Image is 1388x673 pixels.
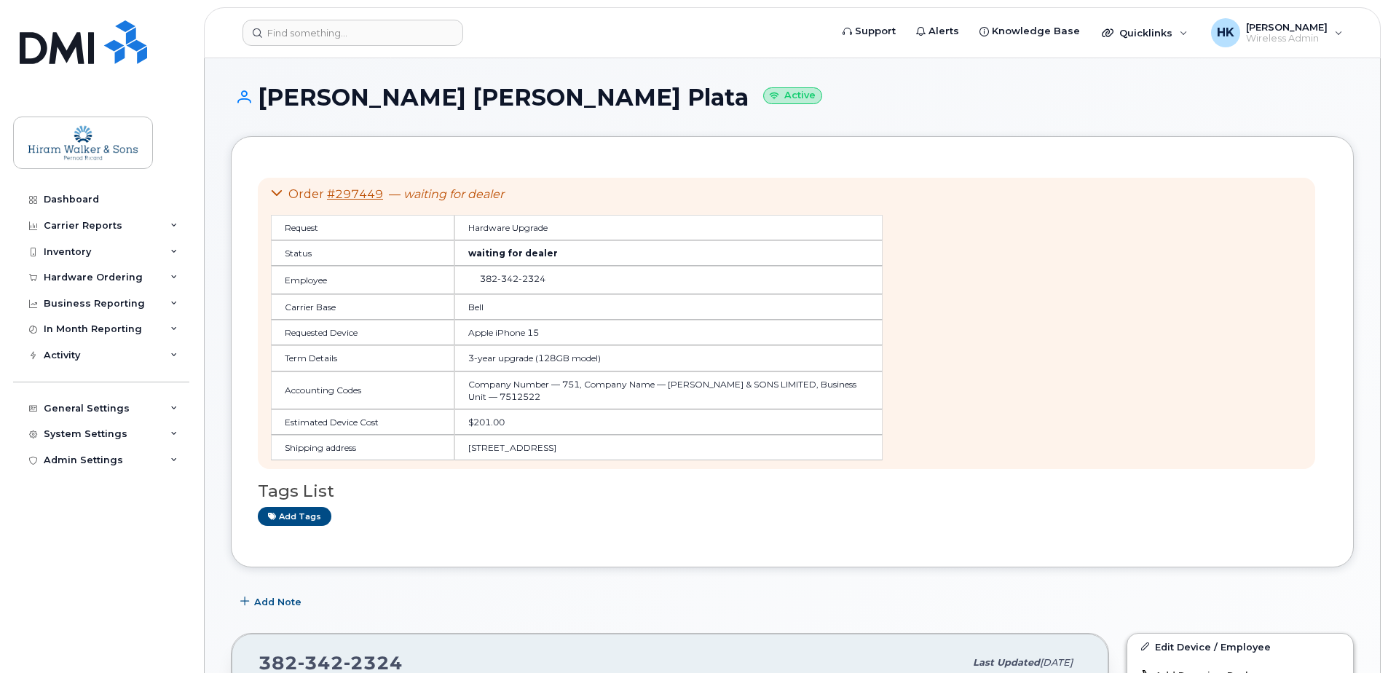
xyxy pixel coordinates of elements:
h1: [PERSON_NAME] [PERSON_NAME] Plata [231,84,1354,110]
small: Active [763,87,822,104]
td: $201.00 [454,409,883,435]
td: Company Number — 751, Company Name — [PERSON_NAME] & SONS LIMITED, Business Unit — 7512522 [454,371,883,409]
span: Last updated [973,657,1040,668]
span: — [389,187,504,201]
span: 342 [497,273,518,284]
td: Request [271,215,454,240]
h3: Tags List [258,482,1327,500]
td: Shipping address [271,435,454,460]
td: Carrier Base [271,294,454,320]
span: Order [288,187,324,201]
span: 2324 [518,273,545,284]
span: [DATE] [1040,657,1073,668]
span: Add Note [254,595,301,609]
a: Add tags [258,507,331,525]
td: Accounting Codes [271,371,454,409]
td: [STREET_ADDRESS] [454,435,883,460]
td: Status [271,240,454,266]
a: #297449 [327,187,383,201]
td: Apple iPhone 15 [454,320,883,345]
span: 382 [480,273,545,284]
em: waiting for dealer [403,187,504,201]
a: Edit Device / Employee [1127,634,1353,660]
td: Term Details [271,345,454,371]
td: Bell [454,294,883,320]
td: Hardware Upgrade [454,215,883,240]
td: Estimated Device Cost [271,409,454,435]
td: waiting for dealer [454,240,883,266]
td: Employee [271,266,454,294]
td: 3-year upgrade (128GB model) [454,345,883,371]
button: Add Note [231,589,314,615]
td: Requested Device [271,320,454,345]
